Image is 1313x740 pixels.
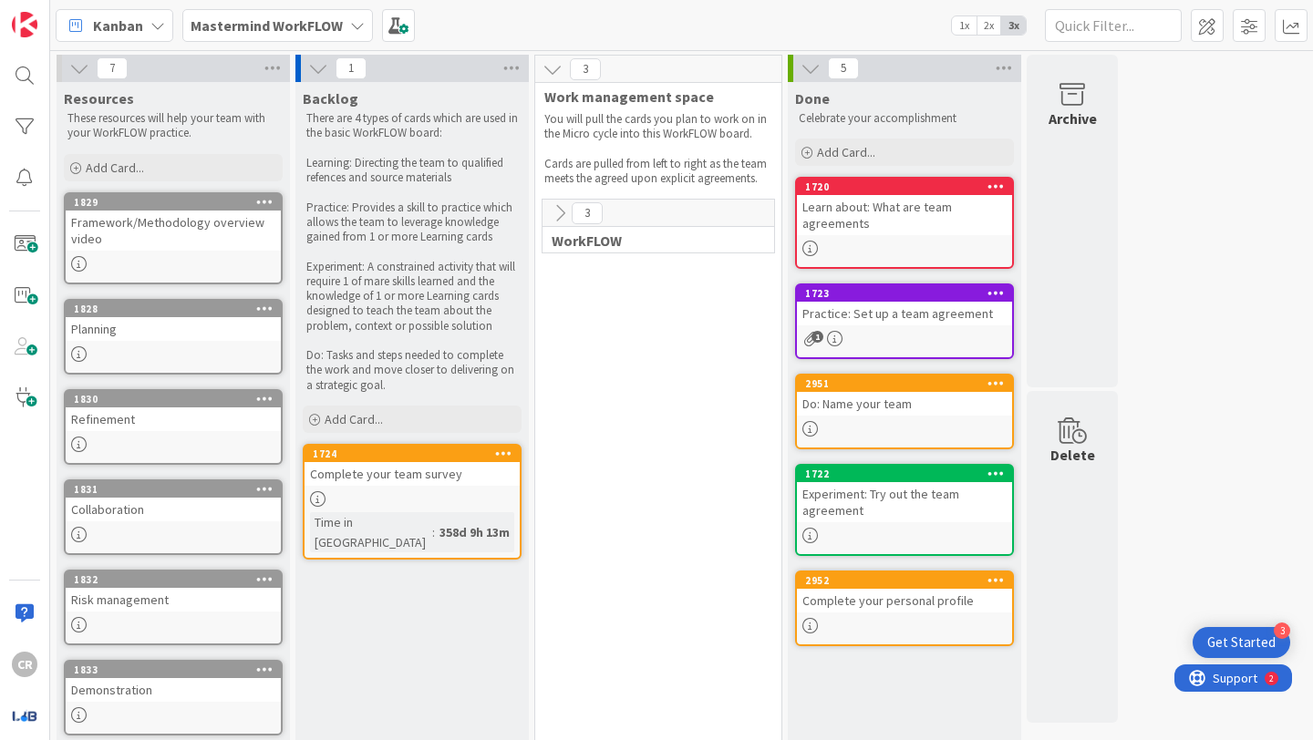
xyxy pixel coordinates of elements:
[306,260,518,334] p: Experiment: A constrained activity that will require 1 of mare skills learned and the knowledge o...
[1001,16,1026,35] span: 3x
[66,317,281,341] div: Planning
[1274,622,1290,639] div: 3
[435,522,514,542] div: 358d 9h 13m
[797,466,1012,522] div: 1722Experiment: Try out the team agreement
[38,3,83,25] span: Support
[74,393,281,406] div: 1830
[97,57,128,79] span: 7
[795,177,1014,269] a: 1720Learn about: What are team agreements
[1049,108,1097,129] div: Archive
[66,301,281,317] div: 1828
[64,660,283,735] a: 1833Demonstration
[64,89,134,108] span: Resources
[805,180,1012,193] div: 1720
[306,348,518,393] p: Do: Tasks and steps needed to complete the work and move closer to delivering on a strategic goal.
[805,287,1012,300] div: 1723
[74,196,281,209] div: 1829
[66,301,281,341] div: 1828Planning
[305,462,520,486] div: Complete your team survey
[795,283,1014,359] a: 1723Practice: Set up a team agreement
[64,570,283,645] a: 1832Risk management
[544,157,772,187] p: Cards are pulled from left to right as the team meets the agreed upon explicit agreements.
[191,16,343,35] b: Mastermind WorkFLOW
[799,111,1010,126] p: Celebrate your accomplishment
[313,447,520,460] div: 1724
[74,573,281,586] div: 1832
[797,375,1012,392] div: 2951
[795,464,1014,556] a: 1722Experiment: Try out the team agreement
[1207,633,1276,652] div: Get Started
[797,392,1012,416] div: Do: Name your team
[325,411,383,427] span: Add Card...
[74,663,281,676] div: 1833
[305,446,520,462] div: 1724
[66,571,281,612] div: 1832Risk management
[74,303,281,315] div: 1828
[66,678,281,702] div: Demonstration
[66,481,281,498] div: 1831
[66,662,281,678] div: 1833
[1045,9,1182,42] input: Quick Filter...
[797,482,1012,522] div: Experiment: Try out the team agreement
[1050,444,1095,466] div: Delete
[305,446,520,486] div: 1724Complete your team survey
[805,574,1012,587] div: 2952
[66,588,281,612] div: Risk management
[797,572,1012,589] div: 2952
[64,479,283,555] a: 1831Collaboration
[306,200,518,245] p: Practice: Provides a skill to practice which allows the team to leverage knowledge gained from 1 ...
[1193,627,1290,658] div: Open Get Started checklist, remaining modules: 3
[74,483,281,496] div: 1831
[66,194,281,211] div: 1829
[797,179,1012,235] div: 1720Learn about: What are team agreements
[952,16,977,35] span: 1x
[817,144,875,160] span: Add Card...
[67,111,279,141] p: These resources will help your team with your WorkFLOW practice.
[303,444,522,560] a: 1724Complete your team surveyTime in [GEOGRAPHIC_DATA]:358d 9h 13m
[797,302,1012,325] div: Practice: Set up a team agreement
[86,159,144,176] span: Add Card...
[66,391,281,407] div: 1830
[797,285,1012,325] div: 1723Practice: Set up a team agreement
[66,498,281,521] div: Collaboration
[64,192,283,284] a: 1829Framework/Methodology overview video
[66,571,281,588] div: 1832
[797,572,1012,612] div: 2952Complete your personal profile
[66,662,281,702] div: 1833Demonstration
[66,391,281,431] div: 1830Refinement
[64,299,283,375] a: 1828Planning
[797,375,1012,416] div: 2951Do: Name your team
[12,652,37,677] div: CR
[432,522,435,542] span: :
[66,481,281,521] div: 1831Collaboration
[797,195,1012,235] div: Learn about: What are team agreements
[795,89,830,108] span: Done
[66,407,281,431] div: Refinement
[805,468,1012,480] div: 1722
[66,194,281,251] div: 1829Framework/Methodology overview video
[310,512,432,552] div: Time in [GEOGRAPHIC_DATA]
[797,285,1012,302] div: 1723
[552,231,751,250] span: WorkFLOW
[303,89,358,108] span: Backlog
[306,156,518,186] p: Learning: Directing the team to qualified refences and source materials
[797,589,1012,612] div: Complete your personal profile
[336,57,367,79] span: 1
[93,15,143,36] span: Kanban
[812,331,823,343] span: 1
[95,7,99,22] div: 2
[570,58,601,80] span: 3
[977,16,1001,35] span: 2x
[64,389,283,465] a: 1830Refinement
[797,466,1012,482] div: 1722
[66,211,281,251] div: Framework/Methodology overview video
[828,57,859,79] span: 5
[795,374,1014,449] a: 2951Do: Name your team
[12,703,37,728] img: avatar
[544,112,772,142] p: You will pull the cards you plan to work on in the Micro cycle into this WorkFLOW board.
[306,111,518,141] p: There are 4 types of cards which are used in the basic WorkFLOW board:
[544,87,759,106] span: Work management space
[12,12,37,37] img: Visit kanbanzone.com
[797,179,1012,195] div: 1720
[805,377,1012,390] div: 2951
